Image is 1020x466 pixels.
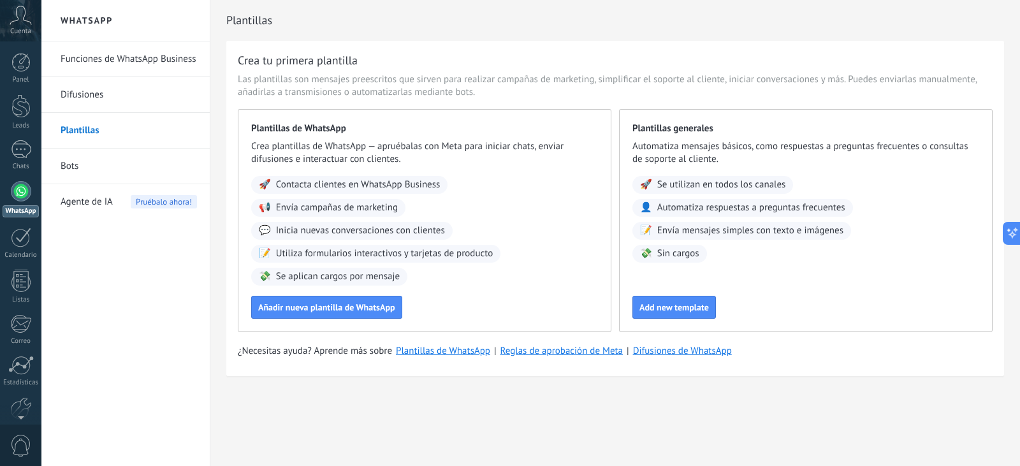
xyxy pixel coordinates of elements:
span: 👤 [640,201,652,214]
li: Difusiones [41,77,210,113]
span: Automatiza respuestas a preguntas frecuentes [657,201,845,214]
a: Agente de IAPruébalo ahora! [61,184,197,220]
a: Difusiones de WhatsApp [633,345,732,357]
span: Add new template [639,303,709,312]
span: 📝 [640,224,652,237]
div: Correo [3,337,40,346]
button: Add new template [632,296,716,319]
span: Las plantillas son mensajes preescritos que sirven para realizar campañas de marketing, simplific... [238,73,993,99]
li: Bots [41,149,210,184]
li: Funciones de WhatsApp Business [41,41,210,77]
span: Envía mensajes simples con texto e imágenes [657,224,843,237]
a: Difusiones [61,77,197,113]
span: 🚀 [640,178,652,191]
span: Plantillas de WhatsApp [251,122,598,135]
button: Añadir nueva plantilla de WhatsApp [251,296,402,319]
span: Utiliza formularios interactivos y tarjetas de producto [276,247,493,260]
span: Cuenta [10,27,31,36]
span: Añadir nueva plantilla de WhatsApp [258,303,395,312]
span: Inicia nuevas conversaciones con clientes [276,224,445,237]
a: Reglas de aprobación de Meta [500,345,623,357]
span: Pruébalo ahora! [131,195,197,208]
span: Sin cargos [657,247,699,260]
div: Chats [3,163,40,171]
div: Estadísticas [3,379,40,387]
div: Leads [3,122,40,130]
span: Envía campañas de marketing [276,201,398,214]
h3: Crea tu primera plantilla [238,52,358,68]
a: Funciones de WhatsApp Business [61,41,197,77]
span: Se aplican cargos por mensaje [276,270,400,283]
span: Se utilizan en todos los canales [657,178,786,191]
a: Plantillas de WhatsApp [396,345,490,357]
span: 💬 [259,224,271,237]
span: Crea plantillas de WhatsApp — apruébalas con Meta para iniciar chats, enviar difusiones e interac... [251,140,598,166]
div: Listas [3,296,40,304]
span: 📢 [259,201,271,214]
span: Contacta clientes en WhatsApp Business [276,178,441,191]
li: Agente de IA [41,184,210,219]
span: ¿Necesitas ayuda? Aprende más sobre [238,345,392,358]
li: Plantillas [41,113,210,149]
div: WhatsApp [3,205,39,217]
a: Plantillas [61,113,197,149]
span: 📝 [259,247,271,260]
span: Plantillas generales [632,122,979,135]
span: 🚀 [259,178,271,191]
span: Automatiza mensajes básicos, como respuestas a preguntas frecuentes o consultas de soporte al cli... [632,140,979,166]
div: Calendario [3,251,40,259]
span: 💸 [259,270,271,283]
h2: Plantillas [226,8,1004,33]
div: | | [238,345,993,358]
span: 💸 [640,247,652,260]
a: Bots [61,149,197,184]
div: Panel [3,76,40,84]
span: Agente de IA [61,184,113,220]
